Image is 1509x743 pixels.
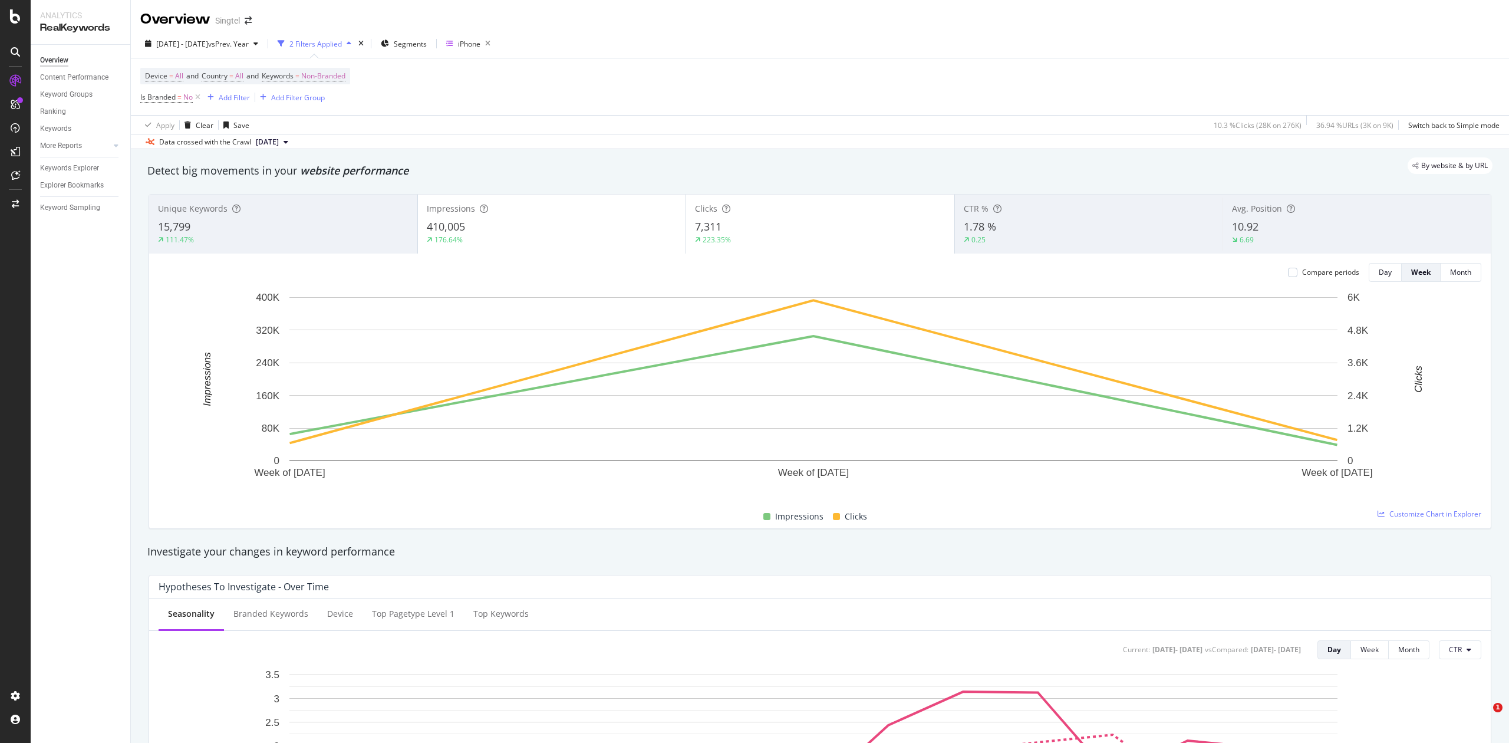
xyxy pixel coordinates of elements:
text: 3.6K [1347,357,1369,369]
span: Unique Keywords [158,203,228,214]
div: A chart. [159,291,1469,496]
span: 1.78 % [964,219,996,234]
text: Clicks [1413,366,1424,393]
button: CTR [1439,640,1481,659]
span: Is Branded [140,92,176,102]
span: = [295,71,299,81]
div: 176.64% [434,235,463,245]
button: Apply [140,116,174,134]
div: Week [1360,645,1379,655]
a: Keywords Explorer [40,162,122,175]
a: More Reports [40,140,110,152]
a: Keywords [40,123,122,135]
button: [DATE] - [DATE]vsPrev. Year [140,34,263,53]
div: 10.3 % Clicks ( 28K on 276K ) [1214,120,1302,130]
text: Week of [DATE] [1302,467,1372,478]
div: legacy label [1408,157,1492,174]
div: Data crossed with the Crawl [159,137,251,147]
div: arrow-right-arrow-left [245,17,252,25]
text: 2.4K [1347,390,1369,402]
text: 4.8K [1347,325,1369,336]
div: 2 Filters Applied [289,39,342,49]
button: Day [1317,640,1351,659]
text: 240K [256,357,279,369]
span: By website & by URL [1421,162,1488,169]
div: Add Filter Group [271,93,325,103]
span: 10.92 [1232,219,1258,234]
span: 15,799 [158,219,190,234]
text: Week of [DATE] [254,467,325,478]
div: [DATE] - [DATE] [1251,645,1301,655]
text: 3 [274,693,279,704]
span: Segments [394,39,427,49]
div: Singtel [215,15,240,27]
span: Avg. Position [1232,203,1282,214]
button: Week [1351,640,1389,659]
a: Keyword Sampling [40,202,122,214]
a: Content Performance [40,71,122,84]
div: vs Compared : [1205,645,1248,655]
button: iPhone [442,34,495,53]
span: 1 [1493,703,1503,712]
a: Keyword Groups [40,88,122,101]
span: = [177,92,182,102]
div: Overview [40,54,68,67]
div: Week [1411,267,1431,277]
span: Impressions [427,203,475,214]
div: Apply [156,120,174,130]
span: Non-Branded [301,68,345,84]
div: [DATE] - [DATE] [1152,645,1202,655]
button: Day [1369,263,1402,282]
text: 0 [1347,455,1353,466]
div: Seasonality [168,608,215,620]
text: 2.5 [265,716,279,728]
text: 6K [1347,292,1360,303]
text: 0 [274,455,279,466]
text: 3.5 [265,669,279,680]
div: Analytics [40,9,121,21]
span: Clicks [695,203,717,214]
button: 2 Filters Applied [273,34,356,53]
text: 320K [256,325,279,336]
span: = [169,71,173,81]
button: Month [1441,263,1481,282]
span: CTR [1449,645,1462,655]
div: Ranking [40,106,66,118]
span: and [186,71,199,81]
span: Impressions [775,509,823,524]
span: vs Prev. Year [208,39,249,49]
div: Content Performance [40,71,108,84]
a: Customize Chart in Explorer [1378,509,1481,519]
button: Clear [180,116,213,134]
button: [DATE] [251,135,293,149]
div: Save [233,120,249,130]
text: 400K [256,292,279,303]
text: 80K [262,423,280,434]
div: 111.47% [166,235,194,245]
div: Day [1379,267,1392,277]
text: 1.2K [1347,423,1369,434]
button: Add Filter Group [255,90,325,104]
span: Device [145,71,167,81]
div: Top Keywords [473,608,529,620]
div: Clear [196,120,213,130]
button: Month [1389,640,1429,659]
button: Segments [376,34,431,53]
span: [DATE] - [DATE] [156,39,208,49]
div: Investigate your changes in keyword performance [147,544,1492,560]
span: CTR % [964,203,989,214]
div: Branded Keywords [233,608,308,620]
div: Hypotheses to Investigate - Over Time [159,581,329,593]
text: Week of [DATE] [778,467,849,478]
a: Overview [40,54,122,67]
div: RealKeywords [40,21,121,35]
span: All [235,68,243,84]
button: Save [219,116,249,134]
div: 36.94 % URLs ( 3K on 9K ) [1316,120,1393,130]
div: Device [327,608,353,620]
div: More Reports [40,140,82,152]
span: 7,311 [695,219,721,234]
text: 160K [256,390,279,402]
iframe: Intercom live chat [1469,703,1497,731]
div: Current: [1123,645,1150,655]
